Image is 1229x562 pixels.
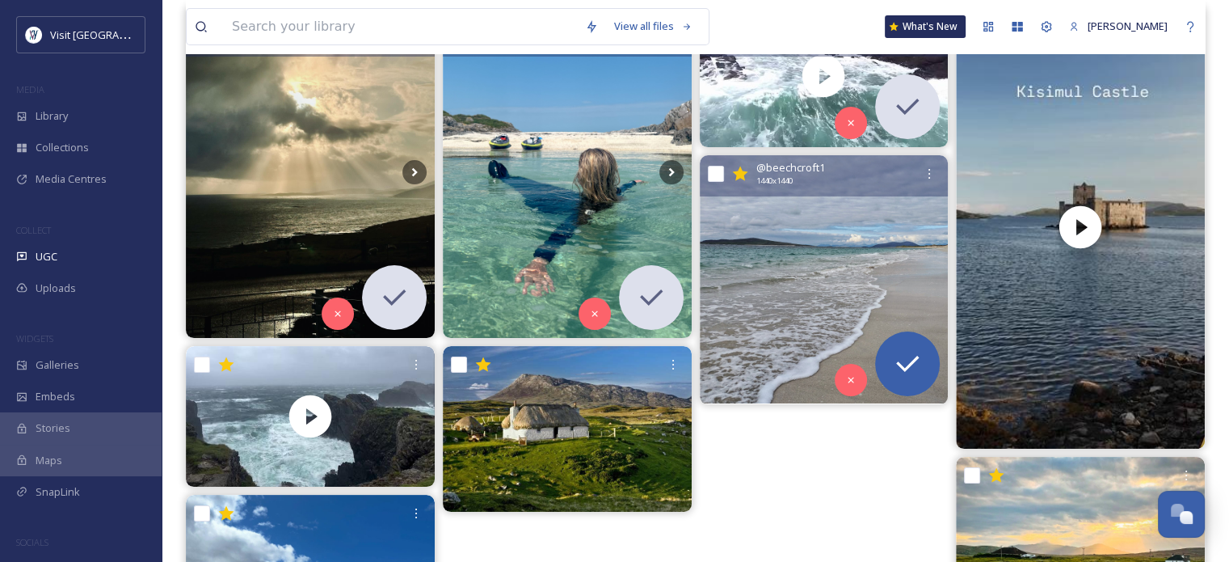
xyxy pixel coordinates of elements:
img: #NorthUist is a paradise for wildlife and beach lovers and lies between Harris and Benbecula in t... [443,346,692,512]
span: Visit [GEOGRAPHIC_DATA] [50,27,175,42]
span: MEDIA [16,83,44,95]
a: View all files [606,11,701,42]
span: @ beechcroft1 [756,160,825,175]
img: thumbnail [699,6,948,146]
img: Three miles long! ... Beautiful West beach on the small Isle of Berneray...🩵 #berneray #westernis... [700,155,949,404]
span: Media Centres [36,171,107,187]
video: Amazing to see the waves on the build up to high tide today at the Butt of Lewis Lighthouse headi... [186,346,435,487]
a: [PERSON_NAME] [1061,11,1176,42]
img: End of day #scotland #light #sun #clouds #harris #isleofharris #scottish #weather #sky #sea [186,6,435,337]
span: Maps [36,453,62,468]
span: Stories [36,420,70,436]
span: Uploads [36,281,76,296]
span: COLLECT [16,224,51,236]
span: WIDGETS [16,332,53,344]
span: SOCIALS [16,536,48,548]
span: UGC [36,249,57,264]
span: Library [36,108,68,124]
span: Embeds [36,389,75,404]
img: thumbnail [186,346,435,487]
img: thumbnail [956,6,1205,449]
span: Galleries [36,357,79,373]
span: Collections [36,140,89,155]
span: SnapLink [36,484,80,500]
button: Open Chat [1158,491,1205,538]
a: What's New [885,15,966,38]
img: Untitled%20design%20%2897%29.png [26,27,42,43]
img: A little slice of Scottish heaven🪸🦭🐚 #your_scotland #your_hebrideanislands #your_hebrides #hebrid... [443,6,692,337]
span: 1440 x 1440 [756,175,793,187]
span: [PERSON_NAME] [1088,19,1168,33]
input: Search your library [224,9,577,44]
